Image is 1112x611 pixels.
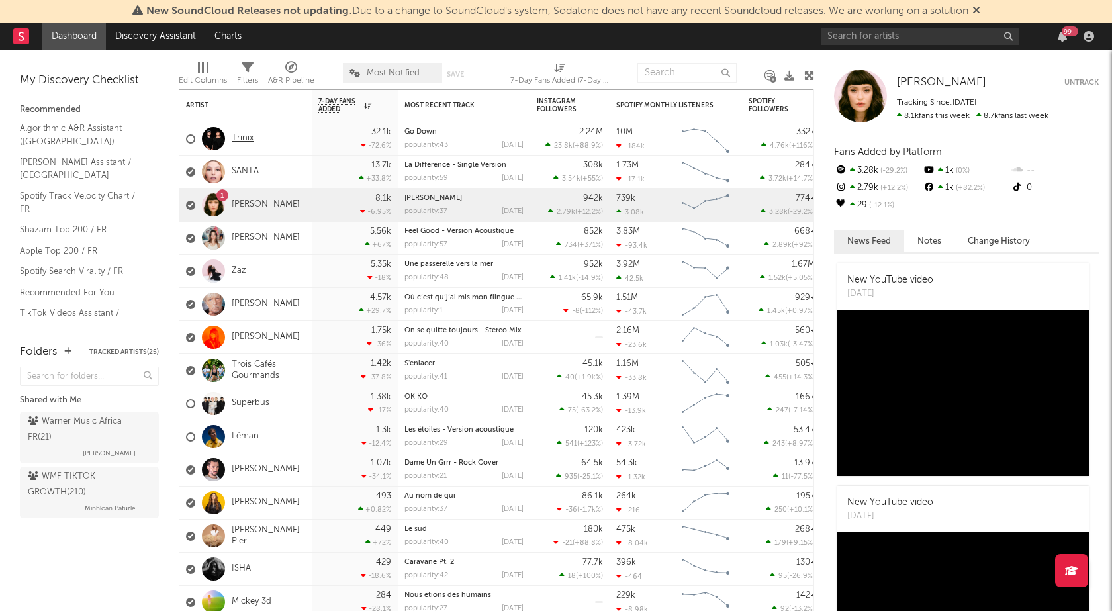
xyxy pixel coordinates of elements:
[404,506,447,513] div: popularity: 37
[371,161,391,169] div: 13.7k
[20,189,146,216] a: Spotify Track Velocity Chart / FR
[404,426,514,434] a: Les étoiles - Version acoustique
[376,492,391,500] div: 493
[404,128,437,136] a: Go Down
[795,326,815,335] div: 560k
[776,407,788,414] span: 247
[557,373,603,381] div: ( )
[371,359,391,368] div: 1.42k
[232,359,305,382] a: Trois Cafés Gourmands
[360,207,391,216] div: -6.95 %
[579,473,601,481] span: -25.1 %
[559,406,603,414] div: ( )
[20,244,146,258] a: Apple Top 200 / FR
[557,505,603,514] div: ( )
[761,141,815,150] div: ( )
[768,175,786,183] span: 3.72k
[232,464,300,475] a: [PERSON_NAME]
[579,128,603,136] div: 2.24M
[581,459,603,467] div: 64.5k
[764,439,815,447] div: ( )
[749,97,795,113] div: Spotify Followers
[565,506,577,514] span: -36
[796,194,815,203] div: 774k
[616,440,646,448] div: -3.72k
[85,500,136,516] span: Minhloan Paturle
[616,161,639,169] div: 1.73M
[579,440,601,447] span: +123 %
[553,538,603,547] div: ( )
[404,162,524,169] div: La Différence - Single Version
[359,174,391,183] div: +33.8 %
[559,275,576,282] span: 1.41k
[232,265,246,277] a: Zaz
[582,359,603,368] div: 45.1k
[510,56,610,95] div: 7-Day Fans Added (7-Day Fans Added)
[676,288,735,321] svg: Chart title
[28,414,148,446] div: Warner Music Africa FR ( 21 )
[582,492,603,500] div: 86.1k
[782,473,788,481] span: 11
[788,275,813,282] span: +5.05 %
[676,387,735,420] svg: Chart title
[1064,76,1099,89] button: Untrack
[545,141,603,150] div: ( )
[616,393,639,401] div: 1.39M
[847,273,933,287] div: New YouTube video
[404,493,455,500] a: Au nom de qui
[922,179,1010,197] div: 1k
[502,440,524,447] div: [DATE]
[616,293,638,302] div: 1.51M
[375,525,391,534] div: 449
[766,505,815,514] div: ( )
[789,506,813,514] span: +10.1 %
[404,101,504,109] div: Most Recent Track
[897,99,976,107] span: Tracking Since: [DATE]
[565,440,577,447] span: 541
[794,242,813,249] span: +92 %
[404,128,524,136] div: Go Down
[834,179,922,197] div: 2.79k
[404,406,449,414] div: popularity: 40
[361,439,391,447] div: -12.4 %
[676,453,735,487] svg: Chart title
[760,273,815,282] div: ( )
[502,274,524,281] div: [DATE]
[404,294,645,301] a: Où c’est qu’j’ai mis mon flingue ? - Live à [GEOGRAPHIC_DATA], 2007
[318,97,361,113] span: 7-Day Fans Added
[404,473,447,480] div: popularity: 21
[554,142,573,150] span: 23.8k
[1062,26,1078,36] div: 99 +
[404,241,447,248] div: popularity: 57
[404,208,447,215] div: popularity: 37
[568,407,576,414] span: 75
[404,195,524,202] div: DnB Moldovenesc
[361,472,391,481] div: -34.1 %
[954,167,970,175] span: 0 %
[796,128,815,136] div: 332k
[502,208,524,215] div: [DATE]
[765,373,815,381] div: ( )
[232,232,300,244] a: [PERSON_NAME]
[581,293,603,302] div: 65.9k
[404,360,524,367] div: S'enlacer
[553,174,603,183] div: ( )
[577,209,601,216] span: +12.2 %
[616,459,637,467] div: 54.3k
[796,492,815,500] div: 195k
[565,242,577,249] span: 734
[361,373,391,381] div: -37.8 %
[404,493,524,500] div: Au nom de qui
[557,209,575,216] span: 2.79k
[367,69,420,77] span: Most Notified
[359,306,391,315] div: +29.7 %
[770,142,789,150] span: 4.76k
[790,473,813,481] span: -77.5 %
[572,308,580,315] span: -8
[790,341,813,348] span: -3.47 %
[404,142,448,149] div: popularity: 43
[404,360,435,367] a: S'enlacer
[616,307,647,316] div: -43.7k
[578,275,601,282] span: -14.9 %
[616,142,645,150] div: -184k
